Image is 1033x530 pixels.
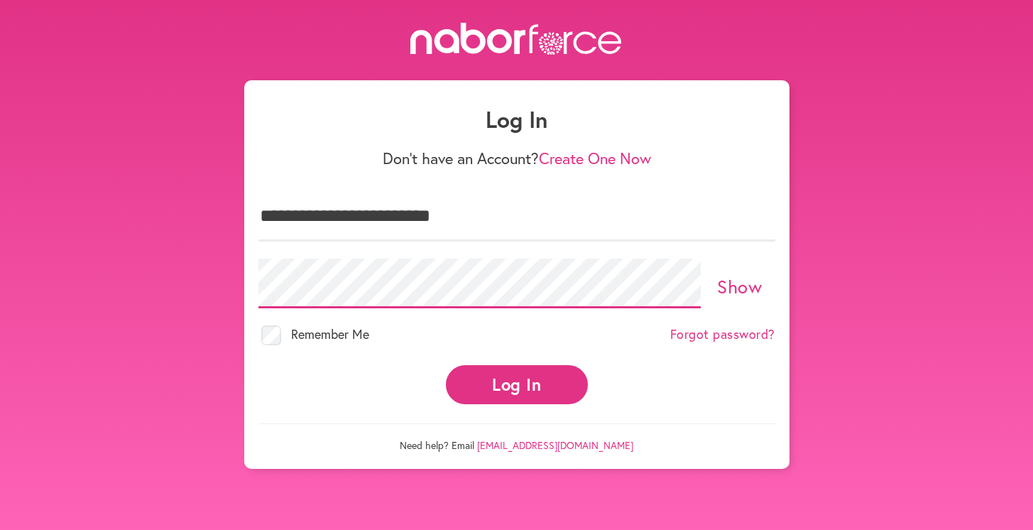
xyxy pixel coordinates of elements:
[717,274,762,298] a: Show
[258,423,775,452] p: Need help? Email
[258,106,775,133] h1: Log In
[446,365,588,404] button: Log In
[539,148,651,168] a: Create One Now
[670,327,775,342] a: Forgot password?
[258,149,775,168] p: Don't have an Account?
[477,438,633,452] a: [EMAIL_ADDRESS][DOMAIN_NAME]
[291,325,369,342] span: Remember Me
